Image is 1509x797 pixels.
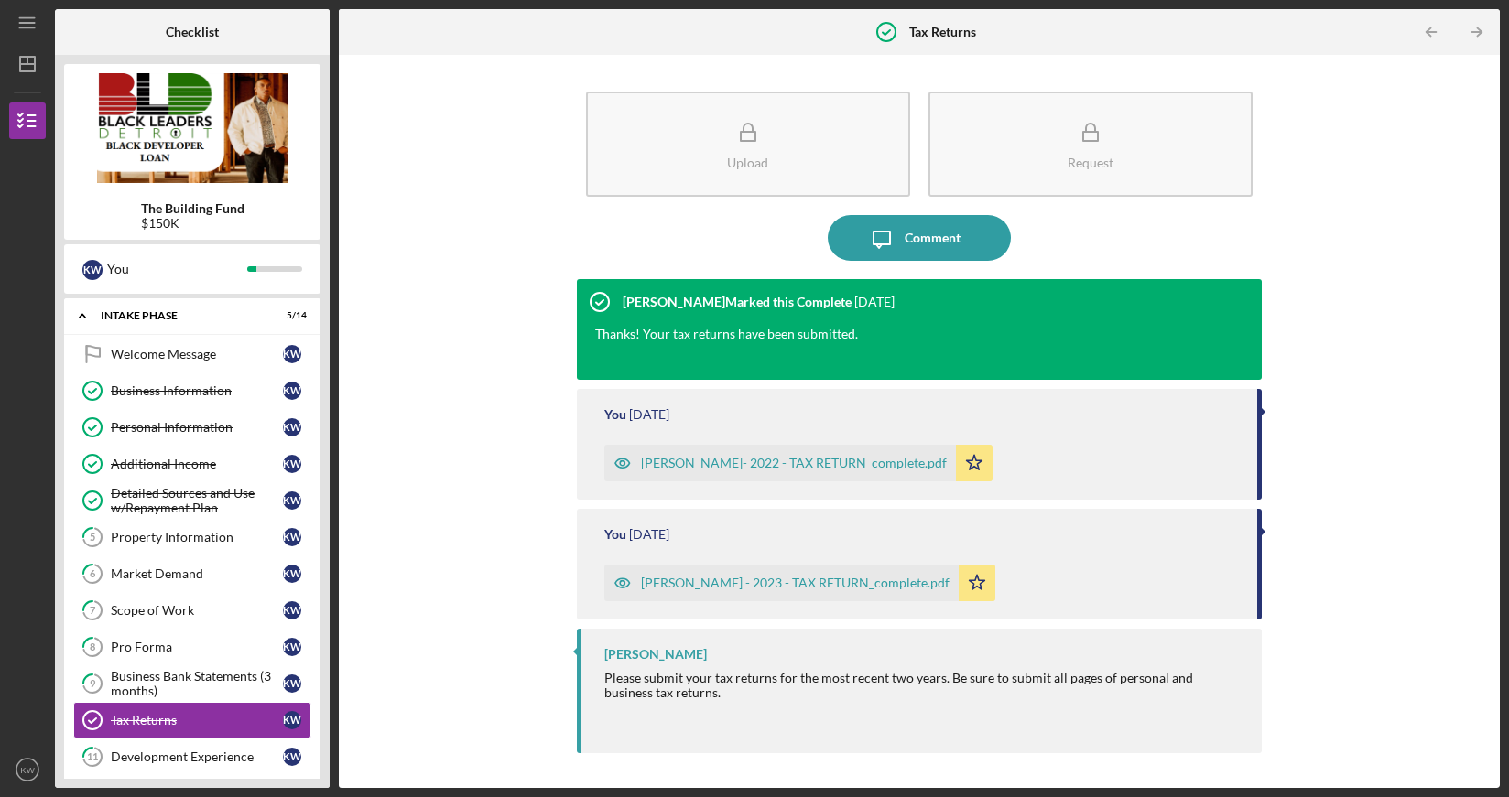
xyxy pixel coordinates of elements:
[73,336,311,372] a: Welcome MessageKW
[111,669,283,698] div: Business Bank Statements (3 months)
[283,455,301,473] div: K W
[909,25,976,39] b: Tax Returns
[586,92,910,197] button: Upload
[641,576,950,590] div: [PERSON_NAME] - 2023 - TAX RETURN_complete.pdf
[90,605,96,617] tspan: 7
[595,325,858,343] div: Thanks! Your tax returns have been submitted.
[283,565,301,583] div: K W
[283,345,301,363] div: K W
[73,482,311,519] a: Detailed Sources and Use w/Repayment PlanKW
[283,748,301,766] div: K W
[90,678,96,690] tspan: 9
[73,446,311,482] a: Additional IncomeKW
[283,491,301,510] div: K W
[274,310,307,321] div: 5 / 14
[111,530,283,544] div: Property Information
[623,295,852,309] div: [PERSON_NAME] Marked this Complete
[73,738,311,775] a: 11Development ExperienceKW
[283,418,301,436] div: K W
[73,409,311,446] a: Personal InformationKW
[107,253,247,285] div: You
[73,555,311,592] a: 6Market DemandKW
[111,486,283,515] div: Detailed Sources and Use w/Repayment Plan
[73,372,311,409] a: Business InformationKW
[101,310,261,321] div: Intake Phase
[111,383,283,398] div: Business Information
[283,638,301,656] div: K W
[283,601,301,619] div: K W
[73,665,311,702] a: 9Business Bank Statements (3 months)KW
[141,201,244,216] b: The Building Fund
[727,156,768,169] div: Upload
[604,647,707,662] div: [PERSON_NAME]
[604,671,1244,700] div: Please submit your tax returns for the most recent two years. Be sure to submit all pages of pers...
[111,749,283,764] div: Development Experience
[928,92,1253,197] button: Request
[283,382,301,400] div: K W
[64,73,320,183] img: Product logo
[90,568,96,580] tspan: 6
[73,629,311,665] a: 8Pro FormaKW
[1068,156,1113,169] div: Request
[111,457,283,471] div: Additional Income
[604,445,993,481] button: [PERSON_NAME]- 2022 - TAX RETURN_complete.pdf
[111,566,283,581] div: Market Demand
[166,25,219,39] b: Checklist
[283,711,301,729] div: K W
[82,260,103,280] div: K W
[604,407,626,422] div: You
[20,765,35,775] text: KW
[73,702,311,738] a: Tax ReturnsKW
[9,751,46,788] button: KW
[111,347,283,361] div: Welcome Message
[905,215,961,261] div: Comment
[629,407,669,422] time: 2025-07-04 17:40
[141,216,244,231] div: $150K
[283,674,301,693] div: K W
[641,456,947,470] div: [PERSON_NAME]- 2022 - TAX RETURN_complete.pdf
[629,527,669,542] time: 2025-07-04 17:40
[604,565,995,601] button: [PERSON_NAME] - 2023 - TAX RETURN_complete.pdf
[73,519,311,555] a: 5Property InformationKW
[854,295,895,309] time: 2025-07-23 14:19
[87,751,98,763] tspan: 11
[111,603,283,618] div: Scope of Work
[604,527,626,542] div: You
[111,713,283,727] div: Tax Returns
[828,215,1011,261] button: Comment
[73,592,311,629] a: 7Scope of WorkKW
[283,528,301,546] div: K W
[90,532,95,544] tspan: 5
[111,420,283,435] div: Personal Information
[111,640,283,654] div: Pro Forma
[90,641,95,653] tspan: 8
